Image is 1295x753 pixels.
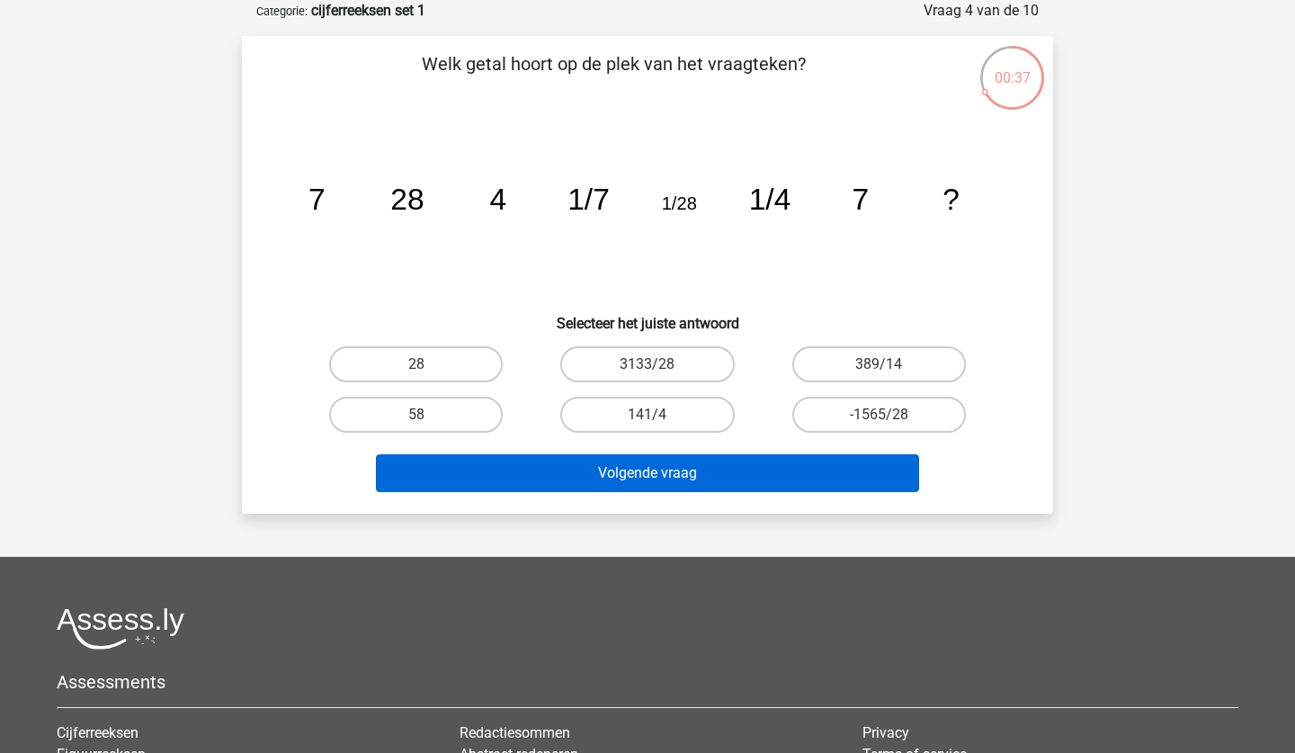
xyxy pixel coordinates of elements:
[792,397,966,433] label: -1565/28
[662,193,697,213] tspan: 1/28
[308,183,326,216] tspan: 7
[460,724,570,741] a: Redactiesommen
[942,183,960,216] tspan: ?
[271,50,957,104] p: Welk getal hoort op de plek van het vraagteken?
[792,346,966,382] label: 389/14
[57,607,184,650] img: Assessly logo
[560,397,734,433] label: 141/4
[852,183,869,216] tspan: 7
[256,4,308,18] small: Categorie:
[862,724,909,741] a: Privacy
[376,454,920,492] button: Volgende vraag
[329,346,503,382] label: 28
[978,44,1046,89] div: 00:37
[489,183,506,216] tspan: 4
[57,671,1238,693] h5: Assessments
[271,300,1024,332] h6: Selecteer het juiste antwoord
[390,183,424,216] tspan: 28
[329,397,503,433] label: 58
[749,183,791,216] tspan: 1/4
[311,2,425,19] strong: cijferreeksen set 1
[560,346,734,382] label: 3133/28
[57,724,138,741] a: Cijferreeksen
[567,183,610,216] tspan: 1/7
